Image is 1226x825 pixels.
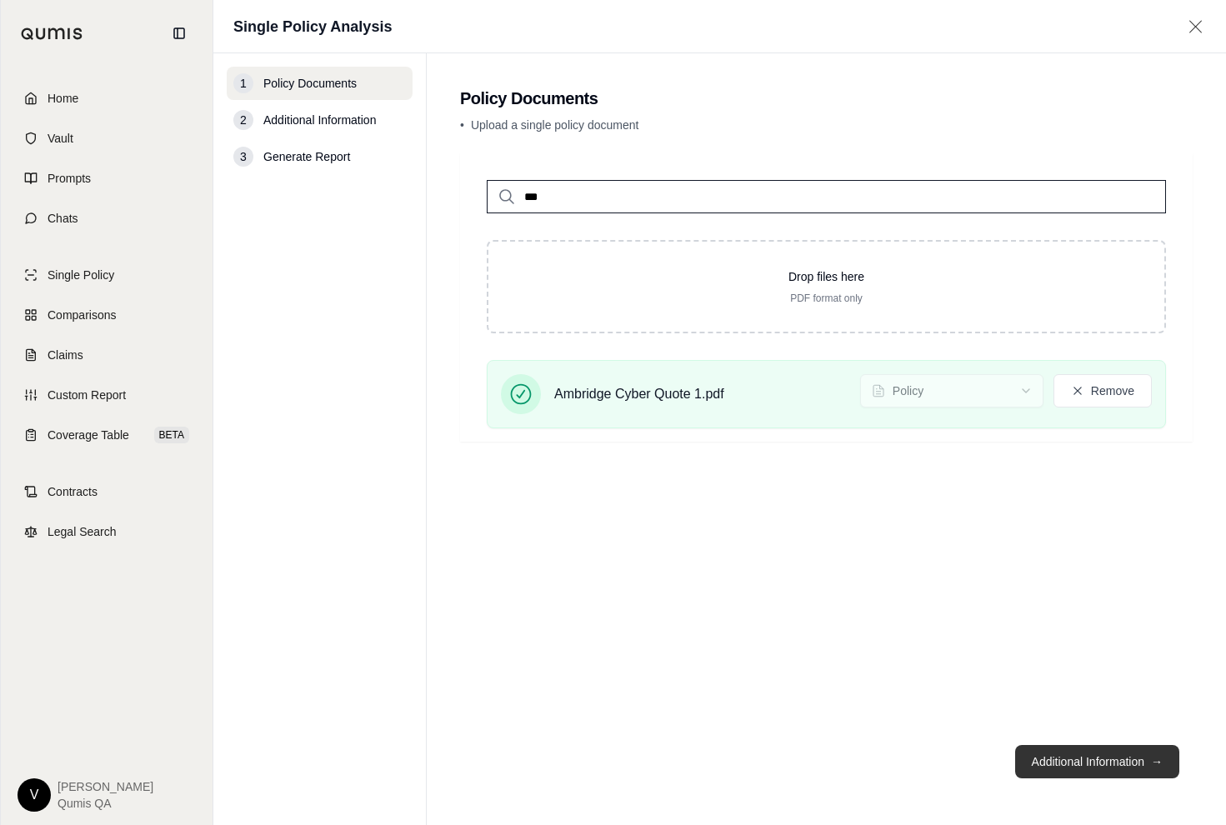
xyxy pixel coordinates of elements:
span: Single Policy [48,267,114,283]
a: Chats [11,200,203,237]
span: Legal Search [48,523,117,540]
div: V [18,778,51,812]
span: Contracts [48,483,98,500]
h1: Single Policy Analysis [233,15,392,38]
a: Coverage TableBETA [11,417,203,453]
div: 2 [233,110,253,130]
span: Prompts [48,170,91,187]
img: Qumis Logo [21,27,83,40]
a: Single Policy [11,257,203,293]
span: Custom Report [48,387,126,403]
div: 3 [233,147,253,167]
span: Generate Report [263,148,350,165]
span: → [1151,753,1163,770]
span: Home [48,90,78,107]
span: Coverage Table [48,427,129,443]
a: Vault [11,120,203,157]
span: • [460,118,464,132]
button: Remove [1053,374,1152,407]
a: Legal Search [11,513,203,550]
span: Additional Information [263,112,376,128]
span: [PERSON_NAME] [58,778,153,795]
span: Comparisons [48,307,116,323]
span: Claims [48,347,83,363]
span: Upload a single policy document [471,118,639,132]
a: Claims [11,337,203,373]
a: Prompts [11,160,203,197]
span: Qumis QA [58,795,153,812]
h2: Policy Documents [460,87,1193,110]
a: Comparisons [11,297,203,333]
span: Vault [48,130,73,147]
p: Drop files here [515,268,1138,285]
span: Policy Documents [263,75,357,92]
button: Collapse sidebar [166,20,193,47]
a: Home [11,80,203,117]
div: 1 [233,73,253,93]
span: BETA [154,427,189,443]
span: Chats [48,210,78,227]
span: Ambridge Cyber Quote 1.pdf [554,384,724,404]
a: Contracts [11,473,203,510]
button: Additional Information→ [1015,745,1179,778]
p: PDF format only [515,292,1138,305]
a: Custom Report [11,377,203,413]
